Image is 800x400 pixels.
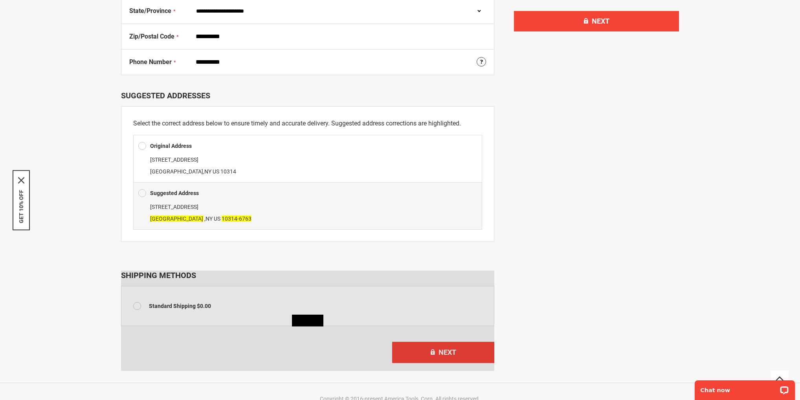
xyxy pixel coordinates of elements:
[138,154,477,177] div: ,
[150,168,203,175] span: [GEOGRAPHIC_DATA]
[690,375,800,400] iframe: LiveChat chat widget
[204,168,211,175] span: NY
[129,7,171,15] span: State/Province
[592,17,609,25] span: Next
[150,190,199,196] b: Suggested Address
[222,216,251,222] span: 10314-6763
[206,216,213,222] span: NY
[220,168,236,175] span: 10314
[292,315,323,326] img: Loading...
[138,201,477,225] div: ,
[214,216,220,222] span: US
[121,91,494,100] div: Suggested Addresses
[129,33,174,40] span: Zip/Postal Code
[150,143,192,149] b: Original Address
[18,177,24,183] button: Close
[150,157,198,163] span: [STREET_ADDRESS]
[150,216,203,222] span: [GEOGRAPHIC_DATA]
[514,11,679,31] button: Next
[133,118,482,129] p: Select the correct address below to ensure timely and accurate delivery. Suggested address correc...
[129,58,172,66] span: Phone Number
[18,190,24,223] button: GET 10% OFF
[213,168,219,175] span: US
[150,204,198,210] span: [STREET_ADDRESS]
[18,177,24,183] svg: close icon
